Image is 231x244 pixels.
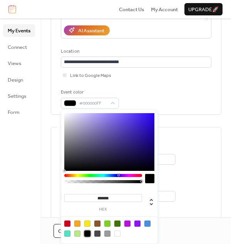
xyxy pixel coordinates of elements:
[3,90,35,102] a: Settings
[78,27,104,35] div: AI Assistant
[119,6,144,13] span: Contact Us
[8,60,21,67] span: Views
[8,76,23,84] span: Design
[134,221,141,227] div: #9013FE
[3,24,35,37] a: My Events
[151,5,178,13] a: My Account
[114,221,121,227] div: #417505
[8,109,20,116] span: Form
[3,74,35,86] a: Design
[104,221,110,227] div: #7ED321
[8,5,16,13] img: logo
[84,231,90,237] div: #000000
[8,43,27,51] span: Connect
[104,231,110,237] div: #9B9B9B
[64,25,110,35] button: AI Assistant
[58,227,78,235] span: Cancel
[74,221,80,227] div: #F5A623
[64,207,142,212] label: hex
[188,6,219,13] span: Upgrade 🚀
[64,221,70,227] div: #D0021B
[8,27,30,35] span: My Events
[61,48,210,55] div: Location
[70,72,111,80] span: Link to Google Maps
[79,100,107,107] span: #000000FF
[3,106,35,118] a: Form
[64,231,70,237] div: #50E3C2
[94,221,100,227] div: #8B572A
[54,224,83,238] button: Cancel
[8,92,26,100] span: Settings
[124,221,131,227] div: #BD10E0
[84,221,90,227] div: #F8E71C
[3,41,35,53] a: Connect
[184,3,223,15] button: Upgrade🚀
[144,221,151,227] div: #4A90E2
[114,231,121,237] div: #FFFFFF
[3,57,35,69] a: Views
[94,231,100,237] div: #4A4A4A
[151,6,178,13] span: My Account
[61,89,117,96] div: Event color
[119,5,144,13] a: Contact Us
[74,231,80,237] div: #B8E986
